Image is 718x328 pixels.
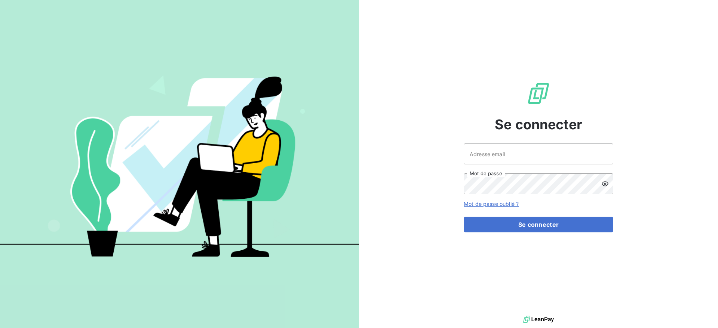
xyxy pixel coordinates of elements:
input: placeholder [464,143,613,164]
a: Mot de passe oublié ? [464,201,519,207]
img: Logo LeanPay [527,81,550,105]
span: Se connecter [495,114,582,134]
button: Se connecter [464,217,613,232]
img: logo [523,314,554,325]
